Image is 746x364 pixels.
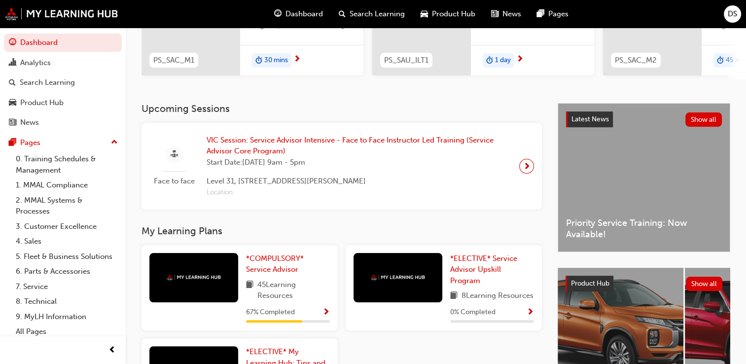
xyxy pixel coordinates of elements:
span: Search Learning [350,8,405,20]
a: News [4,113,122,132]
a: car-iconProduct Hub [413,4,483,24]
button: Pages [4,134,122,152]
span: car-icon [9,99,16,108]
img: mmal [167,274,221,281]
a: search-iconSearch Learning [331,4,413,24]
a: guage-iconDashboard [266,4,331,24]
button: DashboardAnalyticsSearch LearningProduct HubNews [4,32,122,134]
span: PS_SAC_M1 [153,55,194,66]
span: *ELECTIVE* Service Advisor Upskill Program [450,254,517,285]
span: next-icon [523,159,531,173]
a: 3. Customer Excellence [12,219,122,234]
a: Face to faceVIC Session: Service Advisor Intensive - Face to Face Instructor Led Training (Servic... [149,131,534,202]
span: DS [728,8,737,20]
button: Show Progress [527,306,534,319]
span: 30 mins [264,55,288,66]
span: PS_SAU_ILT1 [384,55,428,66]
img: mmal [5,7,118,20]
a: *ELECTIVE* Service Advisor Upskill Program [450,253,534,287]
span: Product Hub [571,279,609,288]
span: Location [207,187,511,198]
span: 0 % Completed [450,307,496,318]
span: Priority Service Training: Now Available! [566,218,722,240]
span: guage-icon [9,38,16,47]
span: Start Date: [DATE] 9am - 5pm [207,157,511,168]
span: Dashboard [285,8,323,20]
span: duration-icon [486,54,493,67]
span: PS_SAC_M2 [615,55,657,66]
span: 1 day [495,55,511,66]
a: Search Learning [4,73,122,92]
span: 8 Learning Resources [462,290,533,302]
span: Face to face [149,176,199,187]
div: News [20,117,39,128]
a: Latest NewsShow allPriority Service Training: Now Available! [558,103,730,252]
span: Show Progress [322,308,330,317]
span: duration-icon [255,54,262,67]
a: Product Hub [4,94,122,112]
span: prev-icon [108,344,116,357]
a: 1. MMAL Compliance [12,178,122,193]
h3: My Learning Plans [142,225,542,237]
span: search-icon [9,78,16,87]
a: 7. Service [12,279,122,294]
span: 45 Learning Resources [257,279,330,301]
a: Latest NewsShow all [566,111,722,127]
img: mmal [371,274,425,281]
button: Show all [686,277,723,291]
span: *COMPULSORY* Service Advisor [246,254,304,274]
button: Show all [685,112,722,127]
div: Pages [20,137,40,148]
a: news-iconNews [483,4,529,24]
span: pages-icon [9,139,16,147]
span: Show Progress [527,308,534,317]
a: 0. Training Schedules & Management [12,151,122,178]
a: 8. Technical [12,294,122,309]
a: All Pages [12,324,122,339]
span: sessionType_FACE_TO_FACE-icon [171,148,178,161]
a: 9. MyLH Information [12,309,122,325]
span: next-icon [516,55,524,64]
div: Product Hub [20,97,64,109]
a: *COMPULSORY* Service Advisor [246,253,330,275]
span: news-icon [9,118,16,127]
button: DS [724,5,741,23]
a: Analytics [4,54,122,72]
span: up-icon [111,136,118,149]
a: 4. Sales [12,234,122,249]
span: next-icon [293,55,301,64]
span: VIC Session: Service Advisor Intensive - Face to Face Instructor Led Training (Service Advisor Co... [207,135,511,157]
span: chart-icon [9,59,16,68]
div: Analytics [20,57,51,69]
span: search-icon [339,8,346,20]
span: Pages [548,8,568,20]
span: Product Hub [432,8,475,20]
button: Show Progress [322,306,330,319]
span: car-icon [421,8,428,20]
a: pages-iconPages [529,4,576,24]
span: News [502,8,521,20]
span: book-icon [450,290,458,302]
a: 2. MMAL Systems & Processes [12,193,122,219]
span: Latest News [571,115,609,123]
span: Level 31, [STREET_ADDRESS][PERSON_NAME] [207,176,511,187]
span: pages-icon [537,8,544,20]
span: duration-icon [717,54,724,67]
span: news-icon [491,8,498,20]
a: Dashboard [4,34,122,52]
span: 67 % Completed [246,307,295,318]
a: Product HubShow all [566,276,722,291]
a: 6. Parts & Accessories [12,264,122,279]
div: Search Learning [20,77,75,88]
span: guage-icon [274,8,282,20]
h3: Upcoming Sessions [142,103,542,114]
a: 5. Fleet & Business Solutions [12,249,122,264]
span: book-icon [246,279,253,301]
